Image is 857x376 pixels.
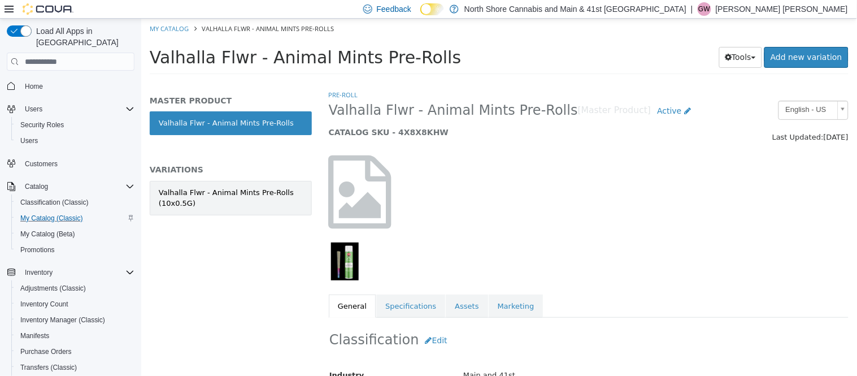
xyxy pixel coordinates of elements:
span: Security Roles [20,120,64,129]
a: Classification (Classic) [16,196,93,209]
input: Dark Mode [420,3,444,15]
button: My Catalog (Classic) [11,210,139,226]
a: Promotions [16,243,59,257]
a: Valhalla Flwr - Animal Mints Pre-Rolls [8,93,171,116]
button: Home [2,77,139,94]
a: Pre-Roll [188,72,217,80]
span: Inventory Manager (Classic) [16,313,134,327]
span: Promotions [20,245,55,254]
h5: MASTER PRODUCT [8,77,171,87]
button: Edit [278,312,312,332]
span: Inventory Count [20,300,68,309]
button: Classification (Classic) [11,195,139,210]
span: Catalog [25,182,48,191]
button: Promotions [11,242,139,258]
p: [PERSON_NAME] [PERSON_NAME] [716,2,848,16]
span: Security Roles [16,118,134,132]
span: Load All Apps in [GEOGRAPHIC_DATA] [32,25,134,48]
span: Home [25,82,43,91]
span: Dark Mode [420,15,421,16]
span: [DATE] [682,114,707,123]
button: Catalog [20,180,53,193]
button: Adjustments (Classic) [11,280,139,296]
p: North Shore Cannabis and Main & 41st [GEOGRAPHIC_DATA] [464,2,686,16]
span: Industry [188,352,223,361]
h2: Classification [188,312,707,332]
a: Adjustments (Classic) [16,282,90,295]
span: Users [16,134,134,148]
span: Inventory Manager (Classic) [20,316,105,325]
span: Transfers (Classic) [20,363,77,372]
small: [Master Product] [437,88,510,97]
a: My Catalog [8,6,47,14]
a: Home [20,80,47,93]
span: Valhalla Flwr - Animal Mints Pre-Rolls [8,29,320,49]
div: Griffin Wright [698,2,711,16]
a: Users [16,134,42,148]
a: Add new variation [623,28,707,49]
button: My Catalog (Beta) [11,226,139,242]
div: Valhalla Flwr - Animal Mints Pre-Rolls (10x0.5G) [18,168,162,191]
span: Inventory [20,266,134,279]
span: Customers [20,157,134,171]
span: Transfers (Classic) [16,361,134,374]
a: English - US [637,82,707,101]
span: Adjustments (Classic) [16,282,134,295]
button: Purchase Orders [11,344,139,360]
span: Users [20,102,134,116]
span: Manifests [20,331,49,340]
button: Customers [2,155,139,172]
div: Main and 41st [314,347,715,367]
span: My Catalog (Beta) [20,230,75,239]
button: Inventory Count [11,296,139,312]
button: Users [2,101,139,117]
span: Last Updated: [631,114,682,123]
span: Home [20,79,134,93]
a: Security Roles [16,118,68,132]
button: Inventory [20,266,57,279]
span: Classification (Classic) [16,196,134,209]
button: Security Roles [11,117,139,133]
span: GW [698,2,710,16]
span: Active [516,88,541,97]
a: Assets [304,276,346,300]
span: Purchase Orders [20,347,72,356]
button: Transfers (Classic) [11,360,139,375]
button: Inventory [2,265,139,280]
span: Manifests [16,329,134,343]
a: Specifications [235,276,304,300]
span: Inventory Count [16,297,134,311]
a: Inventory Count [16,297,73,311]
a: Purchase Orders [16,345,76,358]
span: Purchase Orders [16,345,134,358]
h5: VARIATIONS [8,146,171,156]
a: Manifests [16,329,54,343]
p: | [691,2,693,16]
span: Catalog [20,180,134,193]
span: Feedback [377,3,411,15]
span: Customers [25,159,58,168]
a: Inventory Manager (Classic) [16,313,110,327]
span: My Catalog (Classic) [16,211,134,225]
span: Adjustments (Classic) [20,284,86,293]
button: Inventory Manager (Classic) [11,312,139,328]
span: My Catalog (Beta) [16,227,134,241]
span: English - US [638,83,692,100]
img: Cova [23,3,73,15]
h5: CATALOG SKU - 4X8X8KHW [188,109,573,119]
a: My Catalog (Classic) [16,211,88,225]
button: Tools [578,28,621,49]
span: Valhalla Flwr - Animal Mints Pre-Rolls [188,83,437,101]
button: Manifests [11,328,139,344]
a: General [188,276,234,300]
span: Users [25,105,42,114]
span: Classification (Classic) [20,198,89,207]
span: Inventory [25,268,53,277]
span: Users [20,136,38,145]
span: Promotions [16,243,134,257]
a: My Catalog (Beta) [16,227,80,241]
span: Valhalla Flwr - Animal Mints Pre-Rolls [60,6,193,14]
a: Marketing [347,276,402,300]
button: Users [20,102,47,116]
button: Catalog [2,179,139,195]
